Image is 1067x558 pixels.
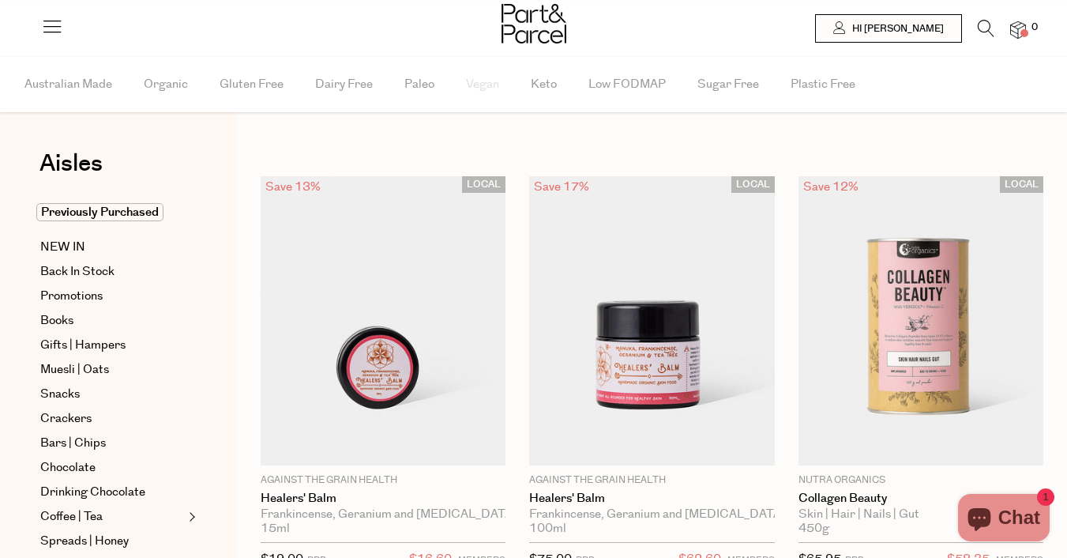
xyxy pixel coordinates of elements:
[40,311,73,330] span: Books
[502,4,566,43] img: Part&Parcel
[798,176,863,198] div: Save 12%
[1028,21,1042,35] span: 0
[531,57,557,112] span: Keto
[798,522,829,536] span: 450g
[315,57,373,112] span: Dairy Free
[261,176,325,198] div: Save 13%
[40,532,184,551] a: Spreads | Honey
[40,409,184,428] a: Crackers
[529,473,774,488] p: Against the Grain Health
[40,385,80,404] span: Snacks
[466,57,499,112] span: Vegan
[40,238,85,257] span: NEW IN
[144,57,188,112] span: Organic
[731,176,775,193] span: LOCAL
[40,409,92,428] span: Crackers
[40,203,184,222] a: Previously Purchased
[798,176,1043,466] img: Collagen Beauty
[848,22,944,36] span: Hi [PERSON_NAME]
[40,507,103,526] span: Coffee | Tea
[40,336,184,355] a: Gifts | Hampers
[529,492,774,506] a: Healers' Balm
[529,176,774,466] img: Healers' Balm
[261,176,505,466] img: Healers' Balm
[39,152,103,191] a: Aisles
[40,360,109,379] span: Muesli | Oats
[261,522,290,536] span: 15ml
[798,473,1043,488] p: Nutra Organics
[40,238,184,257] a: NEW IN
[40,360,184,379] a: Muesli | Oats
[40,311,184,330] a: Books
[697,57,759,112] span: Sugar Free
[36,203,163,221] span: Previously Purchased
[798,507,1043,522] div: Skin | Hair | Nails | Gut
[798,492,1043,506] a: Collagen Beauty
[40,287,184,306] a: Promotions
[791,57,855,112] span: Plastic Free
[40,336,126,355] span: Gifts | Hampers
[40,458,96,477] span: Chocolate
[588,57,666,112] span: Low FODMAP
[40,262,115,281] span: Back In Stock
[261,473,505,488] p: Against the Grain Health
[40,434,184,453] a: Bars | Chips
[220,57,284,112] span: Gluten Free
[40,434,106,453] span: Bars | Chips
[1010,21,1026,38] a: 0
[261,507,505,522] div: Frankincense, Geranium and [MEDICAL_DATA]
[40,262,184,281] a: Back In Stock
[815,14,962,43] a: Hi [PERSON_NAME]
[404,57,434,112] span: Paleo
[40,532,129,551] span: Spreads | Honey
[40,483,184,502] a: Drinking Chocolate
[40,483,145,502] span: Drinking Chocolate
[40,385,184,404] a: Snacks
[529,522,566,536] span: 100ml
[261,492,505,506] a: Healers' Balm
[529,176,594,198] div: Save 17%
[529,507,774,522] div: Frankincense, Geranium and [MEDICAL_DATA]
[24,57,112,112] span: Australian Made
[462,176,505,193] span: LOCAL
[40,287,103,306] span: Promotions
[40,507,184,526] a: Coffee | Tea
[953,494,1054,545] inbox-online-store-chat: Shopify online store chat
[39,146,103,181] span: Aisles
[185,507,196,526] button: Expand/Collapse Coffee | Tea
[1000,176,1043,193] span: LOCAL
[40,458,184,477] a: Chocolate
